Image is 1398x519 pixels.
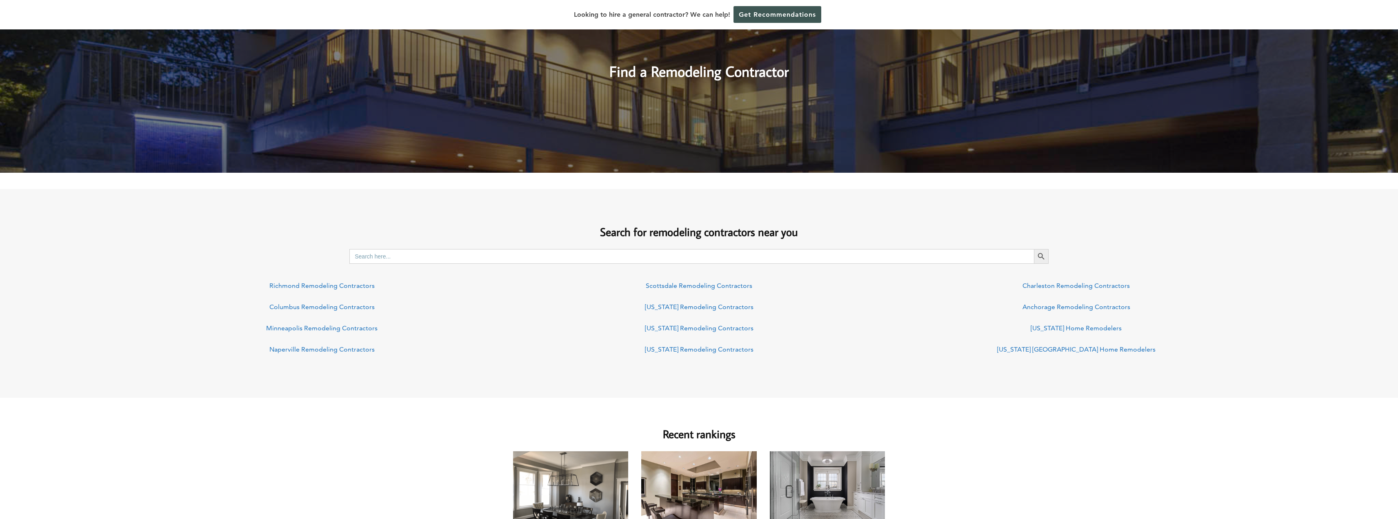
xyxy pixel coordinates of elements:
a: [US_STATE] Remodeling Contractors [645,303,753,311]
a: [US_STATE] Remodeling Contractors [645,324,753,332]
a: Columbus Remodeling Contractors [269,303,375,311]
a: [US_STATE] [GEOGRAPHIC_DATA] Home Remodelers [997,345,1156,353]
a: [US_STATE] Remodeling Contractors [645,345,753,353]
a: Richmond Remodeling Contractors [269,282,375,290]
a: Minneapolis Remodeling Contractors [266,324,378,332]
h2: Find a Remodeling Contractor [526,46,873,82]
input: Search here... [349,249,1034,264]
svg: Search [1037,252,1046,261]
h2: Recent rankings [513,414,885,442]
a: Charleston Remodeling Contractors [1022,282,1130,290]
a: Anchorage Remodeling Contractors [1022,303,1130,311]
a: [US_STATE] Home Remodelers [1031,324,1122,332]
a: Get Recommendations [733,6,821,23]
a: Naperville Remodeling Contractors [269,345,375,353]
a: Scottsdale Remodeling Contractors [646,282,752,290]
